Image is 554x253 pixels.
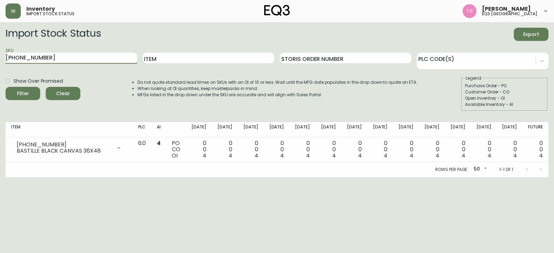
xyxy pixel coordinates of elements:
[476,140,491,159] div: 0 0
[133,137,152,162] td: 6.0
[499,166,513,173] p: 1-1 of 1
[347,140,362,159] div: 0 0
[435,166,468,173] p: Rows per page:
[539,152,543,160] span: 4
[254,152,258,160] span: 4
[519,30,543,39] span: Export
[419,122,445,137] th: [DATE]
[528,140,543,159] div: 0 0
[264,5,290,16] img: logo
[341,122,367,137] th: [DATE]
[471,122,497,137] th: [DATE]
[502,140,517,159] div: 0 0
[373,140,388,159] div: 0 0
[243,140,258,159] div: 0 0
[6,28,101,41] h2: Import Stock Status
[465,83,544,89] div: Purchase Order - PO
[522,122,548,137] th: Future
[450,140,465,159] div: 0 0
[172,140,180,159] div: PO CO
[358,152,362,160] span: 4
[6,87,40,100] button: Filter
[289,122,315,137] th: [DATE]
[462,152,465,160] span: 4
[280,152,284,160] span: 4
[465,101,544,108] div: Available Inventory - AI
[295,140,310,159] div: 0 0
[229,152,232,160] span: 4
[51,89,75,98] span: Clear
[191,140,206,159] div: 0 0
[26,12,74,16] h5: import stock status
[465,95,544,101] div: Open Inventory - OI
[367,122,393,137] th: [DATE]
[133,122,152,137] th: PLC
[436,152,439,160] span: 4
[471,164,488,175] div: 50
[217,140,232,159] div: 0 0
[137,85,417,92] li: When looking at OI quantities, keep masterpacks in mind.
[17,148,112,154] div: BASTILLE BLACK CANVAS 36X48
[17,142,112,148] div: [PHONE_NUMBER]
[465,89,544,95] div: Customer Order - CO
[264,122,290,137] th: [DATE]
[513,152,517,160] span: 4
[26,6,55,12] span: Inventory
[425,140,439,159] div: 0 0
[384,152,387,160] span: 4
[482,6,531,12] span: [PERSON_NAME]
[497,122,522,137] th: [DATE]
[157,139,161,147] span: 4
[463,4,476,18] img: 214b9049a7c64896e5c13e8f38ff7a87
[306,152,310,160] span: 4
[465,75,482,81] legend: Legend
[212,122,238,137] th: [DATE]
[238,122,264,137] th: [DATE]
[11,140,127,155] div: [PHONE_NUMBER]BASTILLE BLACK CANVAS 36X48
[137,79,417,85] li: Do not quote standard lead times on SKUs with an OI of 10 or less. Wait until the MFG date popula...
[172,152,178,160] span: OI
[203,152,206,160] span: 4
[514,28,548,41] button: Export
[410,152,413,160] span: 4
[488,152,491,160] span: 4
[6,122,133,137] th: Item
[482,12,537,16] h5: eq3 [GEOGRAPHIC_DATA]
[14,78,63,85] span: Show Over Promised
[399,140,413,159] div: 0 0
[269,140,284,159] div: 0 0
[393,122,419,137] th: [DATE]
[445,122,471,137] th: [DATE]
[332,152,336,160] span: 4
[321,140,336,159] div: 0 0
[186,122,212,137] th: [DATE]
[151,122,166,137] th: AI
[137,92,417,98] li: MFGs listed in the drop down under the SKU are accurate and will align with Sales Portal.
[46,87,80,100] button: Clear
[315,122,341,137] th: [DATE]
